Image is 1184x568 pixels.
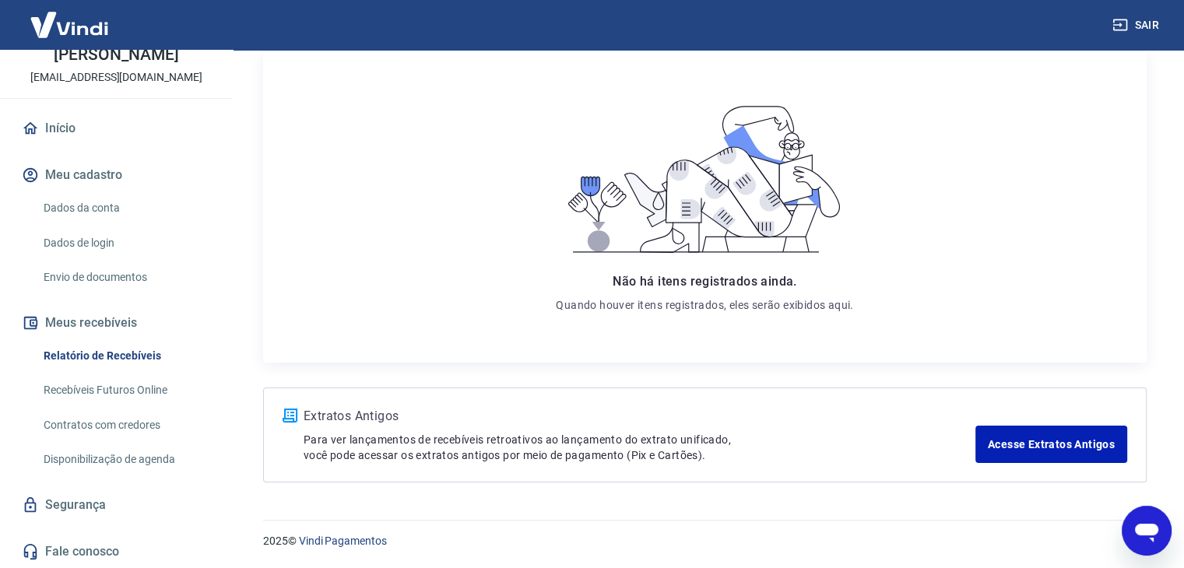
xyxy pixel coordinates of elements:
[37,227,214,259] a: Dados de login
[299,535,387,547] a: Vindi Pagamentos
[19,111,214,146] a: Início
[304,432,975,463] p: Para ver lançamentos de recebíveis retroativos ao lançamento do extrato unificado, você pode aces...
[37,340,214,372] a: Relatório de Recebíveis
[19,1,120,48] img: Vindi
[1122,506,1172,556] iframe: Botão para abrir a janela de mensagens, conversa em andamento
[613,274,796,289] span: Não há itens registrados ainda.
[1109,11,1165,40] button: Sair
[975,426,1127,463] a: Acesse Extratos Antigos
[556,297,853,313] p: Quando houver itens registrados, eles serão exibidos aqui.
[30,69,202,86] p: [EMAIL_ADDRESS][DOMAIN_NAME]
[19,488,214,522] a: Segurança
[37,409,214,441] a: Contratos com credores
[54,47,178,63] p: [PERSON_NAME]
[19,158,214,192] button: Meu cadastro
[37,374,214,406] a: Recebíveis Futuros Online
[37,261,214,293] a: Envio de documentos
[37,444,214,475] a: Disponibilização de agenda
[304,407,975,426] p: Extratos Antigos
[37,192,214,224] a: Dados da conta
[263,533,1147,549] p: 2025 ©
[19,306,214,340] button: Meus recebíveis
[283,408,297,422] img: ícone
